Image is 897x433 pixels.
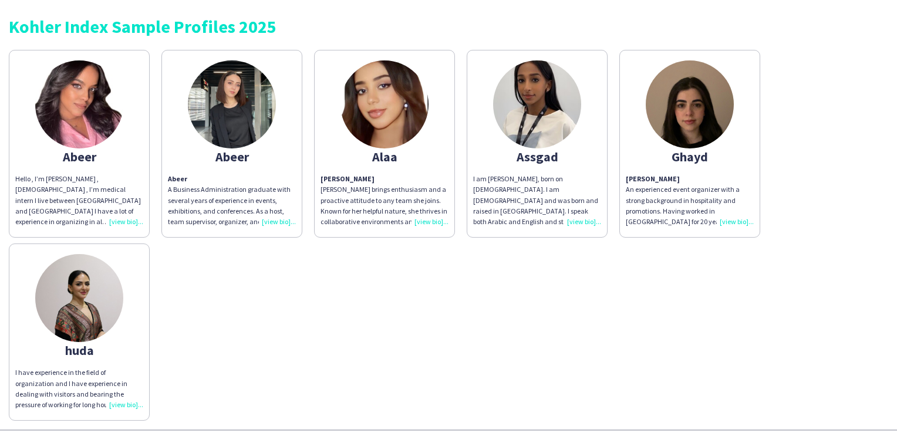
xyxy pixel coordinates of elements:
div: Kohler Index Sample Profiles 2025 [9,18,888,35]
p: An experienced event organizer with a strong background in hospitality and promotions. Having wor... [626,184,754,227]
div: I am [PERSON_NAME], born on [DEMOGRAPHIC_DATA]. I am [DEMOGRAPHIC_DATA] and was born and raised i... [473,174,601,227]
div: huda [15,345,143,356]
strong: [PERSON_NAME] [626,174,680,183]
div: Abeer [168,151,296,162]
strong: Abeer [168,174,187,183]
div: Assgad [473,151,601,162]
img: thumb-66e9be2ab897d.jpg [493,60,581,148]
p: A Business Administration graduate with several years of experience in events, exhibitions, and c... [168,174,296,227]
strong: [PERSON_NAME] [321,174,375,183]
div: I have experience in the field of organization and I have experience in dealing with visitors and... [15,367,143,410]
img: thumb-a664eee7-9846-4adc-827d-5a8e2e0c14d0.jpg [646,60,734,148]
div: Alaa [321,151,448,162]
img: thumb-688fcbd482ad3.jpeg [188,60,276,148]
div: Ghayd [626,151,754,162]
img: thumb-66c8a4be9d95a.jpeg [35,60,123,148]
img: thumb-673f55538a5ba.jpeg [340,60,429,148]
div: Abeer [15,151,143,162]
img: thumb-1f496ac9-d048-42eb-9782-64cdeb16700c.jpg [35,254,123,342]
div: Hello , I’m [PERSON_NAME] , [DEMOGRAPHIC_DATA] , I’m medical intern I live between [GEOGRAPHIC_DA... [15,174,143,227]
p: [PERSON_NAME] brings enthusiasm and a proactive attitude to any team she joins. Known for her hel... [321,174,448,227]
